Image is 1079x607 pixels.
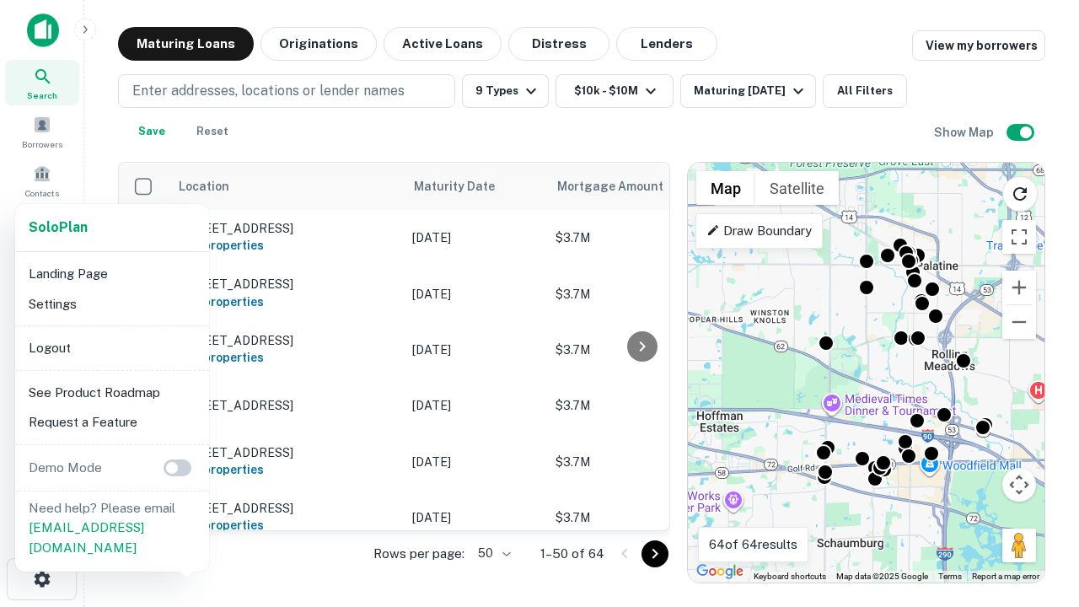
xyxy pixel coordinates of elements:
p: Demo Mode [22,458,109,478]
li: Request a Feature [22,407,202,438]
strong: Solo Plan [29,219,88,235]
p: Need help? Please email [29,498,196,558]
iframe: Chat Widget [995,472,1079,553]
a: SoloPlan [29,218,88,238]
a: [EMAIL_ADDRESS][DOMAIN_NAME] [29,520,144,555]
li: Settings [22,289,202,320]
li: See Product Roadmap [22,378,202,408]
li: Logout [22,333,202,363]
li: Landing Page [22,259,202,289]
